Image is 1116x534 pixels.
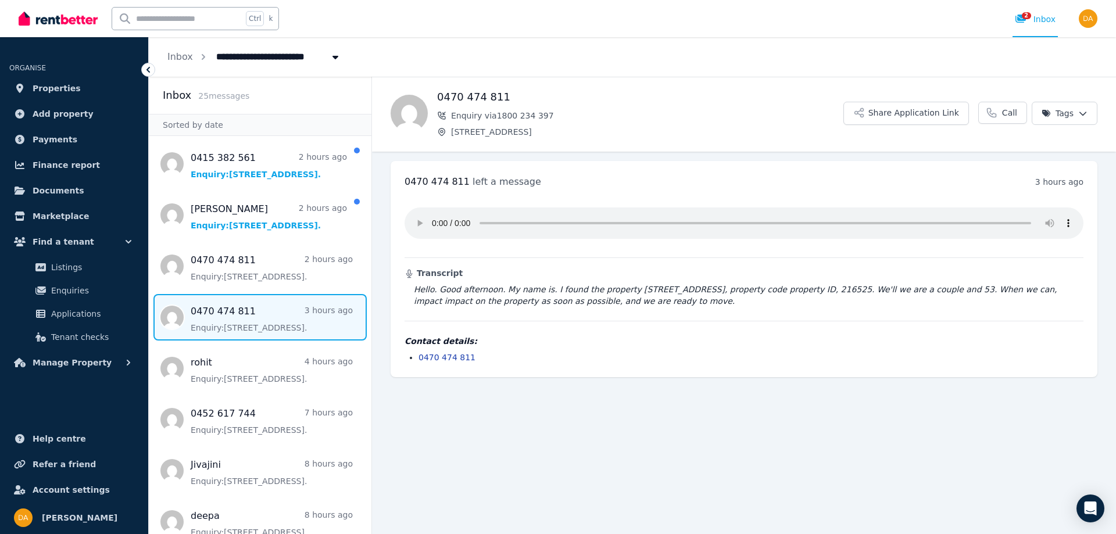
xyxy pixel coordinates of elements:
[191,407,353,436] a: 0452 617 7447 hours agoEnquiry:[STREET_ADDRESS].
[33,107,94,121] span: Add property
[33,158,100,172] span: Finance report
[19,10,98,27] img: RentBetter
[33,132,77,146] span: Payments
[42,511,117,525] span: [PERSON_NAME]
[9,230,139,253] button: Find a tenant
[51,330,130,344] span: Tenant checks
[419,353,475,362] a: 0470 474 811
[451,110,843,121] span: Enquiry via 1800 234 397
[33,81,81,95] span: Properties
[191,304,353,334] a: 0470 474 8113 hours agoEnquiry:[STREET_ADDRESS].
[14,256,134,279] a: Listings
[1042,107,1074,119] span: Tags
[33,184,84,198] span: Documents
[33,209,89,223] span: Marketplace
[405,267,1083,279] h3: Transcript
[437,89,843,105] h1: 0470 474 811
[269,14,273,23] span: k
[149,37,360,77] nav: Breadcrumb
[978,102,1027,124] a: Call
[1022,12,1031,19] span: 2
[33,356,112,370] span: Manage Property
[1079,9,1097,28] img: Drew Andrea
[1032,102,1097,125] button: Tags
[391,95,428,132] img: 0470 474 811
[14,325,134,349] a: Tenant checks
[51,284,130,298] span: Enquiries
[9,351,139,374] button: Manage Property
[33,235,94,249] span: Find a tenant
[9,77,139,100] a: Properties
[9,179,139,202] a: Documents
[405,284,1083,307] blockquote: Hello. Good afternoon. My name is. I found the property [STREET_ADDRESS], property code property ...
[33,483,110,497] span: Account settings
[1035,177,1083,187] time: 3 hours ago
[33,457,96,471] span: Refer a friend
[167,51,193,62] a: Inbox
[191,151,347,180] a: 0415 382 5612 hours agoEnquiry:[STREET_ADDRESS].
[9,427,139,450] a: Help centre
[191,253,353,282] a: 0470 474 8112 hours agoEnquiry:[STREET_ADDRESS].
[843,102,969,125] button: Share Application Link
[9,205,139,228] a: Marketplace
[191,202,347,231] a: [PERSON_NAME]2 hours agoEnquiry:[STREET_ADDRESS].
[14,302,134,325] a: Applications
[14,508,33,527] img: Drew Andrea
[405,335,1083,347] h4: Contact details:
[405,176,470,187] span: 0470 474 811
[9,478,139,501] a: Account settings
[1002,107,1017,119] span: Call
[9,453,139,476] a: Refer a friend
[191,356,353,385] a: rohit4 hours agoEnquiry:[STREET_ADDRESS].
[473,176,541,187] span: left a message
[9,102,139,126] a: Add property
[1015,13,1056,25] div: Inbox
[9,153,139,177] a: Finance report
[191,458,353,487] a: Jivajini8 hours agoEnquiry:[STREET_ADDRESS].
[9,64,46,72] span: ORGANISE
[451,126,843,138] span: [STREET_ADDRESS]
[149,114,371,136] div: Sorted by date
[14,279,134,302] a: Enquiries
[246,11,264,26] span: Ctrl
[51,260,130,274] span: Listings
[1076,494,1104,522] div: Open Intercom Messenger
[163,87,191,103] h2: Inbox
[9,128,139,151] a: Payments
[33,432,86,446] span: Help centre
[198,91,249,101] span: 25 message s
[51,307,130,321] span: Applications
